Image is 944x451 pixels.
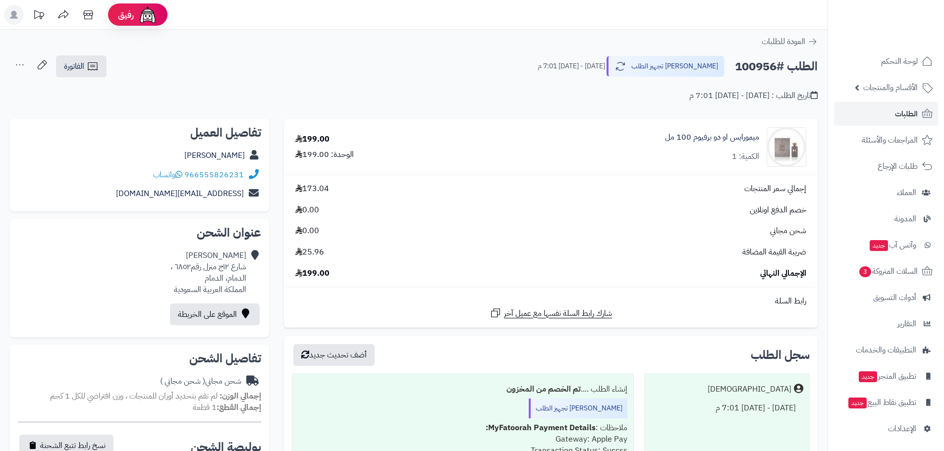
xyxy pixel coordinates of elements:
span: ( شحن مجاني ) [160,375,205,387]
span: جديد [848,398,867,408]
small: 1 قطعة [193,401,261,413]
div: تاريخ الطلب : [DATE] - [DATE] 7:01 م [689,90,818,101]
a: واتساب [153,169,182,181]
div: [PERSON_NAME] شارع ١٢ج منزل رقم٦٨٥٢ ، الدمام، الدمام المملكة العربية السعودية [170,250,246,295]
a: العملاء [834,181,938,204]
div: [DATE] - [DATE] 7:01 م [651,399,803,418]
span: لوحة التحكم [881,54,918,68]
a: الموقع على الخريطة [170,303,260,325]
span: جديد [859,371,877,382]
div: الكمية: 1 [732,151,759,162]
span: 0.00 [295,225,319,237]
a: السلات المتروكة3 [834,259,938,283]
span: 0.00 [295,204,319,216]
button: [PERSON_NAME] تجهيز الطلب [607,56,724,77]
span: تطبيق المتجر [858,369,916,383]
h2: الطلب #100956 [735,56,818,77]
h2: عنوان الشحن [18,227,261,239]
span: العودة للطلبات [762,36,805,48]
span: 3 [859,266,871,277]
a: تحديثات المنصة [26,5,51,27]
span: شارك رابط السلة نفسها مع عميل آخر [504,308,612,319]
button: أضف تحديث جديد [293,344,375,366]
a: المدونة [834,207,938,231]
div: شحن مجاني [160,376,241,387]
a: [EMAIL_ADDRESS][DOMAIN_NAME] [116,188,244,200]
a: لوحة التحكم [834,50,938,73]
div: [DEMOGRAPHIC_DATA] [708,384,791,395]
span: رفيق [118,9,134,21]
h2: تفاصيل العميل [18,127,261,139]
span: إجمالي سعر المنتجات [744,183,806,195]
span: خصم الدفع اونلاين [750,204,806,216]
span: التقارير [897,317,916,331]
div: الوحدة: 199.00 [295,149,354,160]
a: التطبيقات والخدمات [834,338,938,362]
div: 199.00 [295,134,330,145]
a: التقارير [834,312,938,336]
a: الطلبات [834,102,938,126]
a: ميمورايس او دو برفيوم 100 مل [665,132,759,143]
a: وآتس آبجديد [834,233,938,257]
a: المراجعات والأسئلة [834,128,938,152]
span: ضريبة القيمة المضافة [742,247,806,258]
span: الإجمالي النهائي [760,268,806,279]
span: الأقسام والمنتجات [863,81,918,95]
span: لم تقم بتحديد أوزان للمنتجات ، وزن افتراضي للكل 1 كجم [50,390,218,402]
span: المدونة [894,212,916,226]
span: تطبيق نقاط البيع [847,396,916,409]
a: الإعدادات [834,417,938,441]
span: السلات المتروكة [858,264,918,278]
a: [PERSON_NAME] [184,150,245,161]
span: طلبات الإرجاع [878,159,918,173]
span: المراجعات والأسئلة [862,133,918,147]
span: 25.96 [295,247,324,258]
span: جديد [870,240,888,251]
a: تطبيق المتجرجديد [834,364,938,388]
img: 1739818862-DSC_3023-1-ff-90x90.jpg [767,127,806,167]
div: إنشاء الطلب .... [298,380,627,399]
div: [PERSON_NAME] تجهيز الطلب [529,399,627,418]
a: شارك رابط السلة نفسها مع عميل آخر [490,307,612,319]
span: 199.00 [295,268,330,279]
span: شحن مجاني [770,225,806,237]
strong: إجمالي القطع: [217,401,261,413]
span: الإعدادات [888,422,916,436]
a: تطبيق نقاط البيعجديد [834,391,938,414]
a: أدوات التسويق [834,286,938,309]
span: التطبيقات والخدمات [856,343,916,357]
b: MyFatoorah Payment Details: [486,422,596,434]
img: ai-face.png [138,5,158,25]
small: [DATE] - [DATE] 7:01 م [538,61,605,71]
span: الطلبات [895,107,918,121]
b: تم الخصم من المخزون [506,383,581,395]
span: الفاتورة [64,60,84,72]
span: وآتس آب [869,238,916,252]
span: أدوات التسويق [873,291,916,304]
a: العودة للطلبات [762,36,818,48]
div: رابط السلة [288,296,814,307]
span: العملاء [897,186,916,200]
a: 966555826231 [184,169,244,181]
a: الفاتورة [56,55,107,77]
h2: تفاصيل الشحن [18,352,261,364]
h3: سجل الطلب [751,349,810,361]
strong: إجمالي الوزن: [220,390,261,402]
a: طلبات الإرجاع [834,154,938,178]
span: 173.04 [295,183,329,195]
